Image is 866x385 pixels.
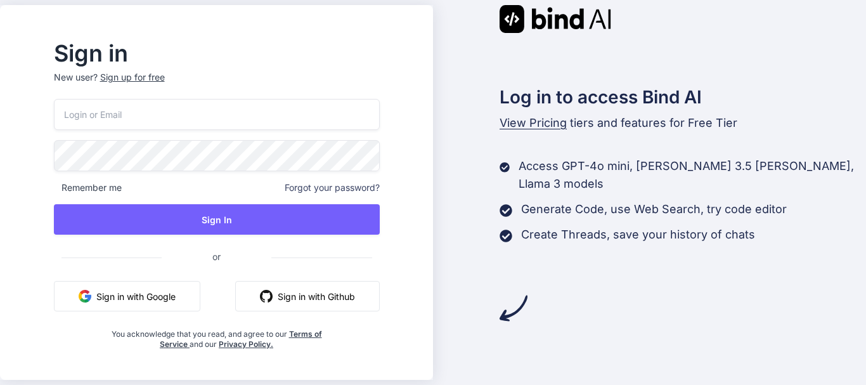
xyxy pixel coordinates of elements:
button: Sign In [54,204,380,235]
p: Access GPT-4o mini, [PERSON_NAME] 3.5 [PERSON_NAME], Llama 3 models [519,157,866,193]
a: Privacy Policy. [219,339,273,349]
img: google [79,290,91,303]
button: Sign in with Google [54,281,200,311]
input: Login or Email [54,99,380,130]
h2: Log in to access Bind AI [500,84,866,110]
p: tiers and features for Free Tier [500,114,866,132]
span: View Pricing [500,116,567,129]
div: You acknowledge that you read, and agree to our and our [108,322,325,349]
img: Bind AI logo [500,5,611,33]
h2: Sign in [54,43,380,63]
img: github [260,290,273,303]
a: Terms of Service [160,329,322,349]
button: Sign in with Github [235,281,380,311]
p: Generate Code, use Web Search, try code editor [521,200,787,218]
span: Forgot your password? [285,181,380,194]
p: New user? [54,71,380,99]
p: Create Threads, save your history of chats [521,226,755,244]
span: or [162,241,271,272]
span: Remember me [54,181,122,194]
img: arrow [500,294,527,322]
div: Sign up for free [100,71,165,84]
